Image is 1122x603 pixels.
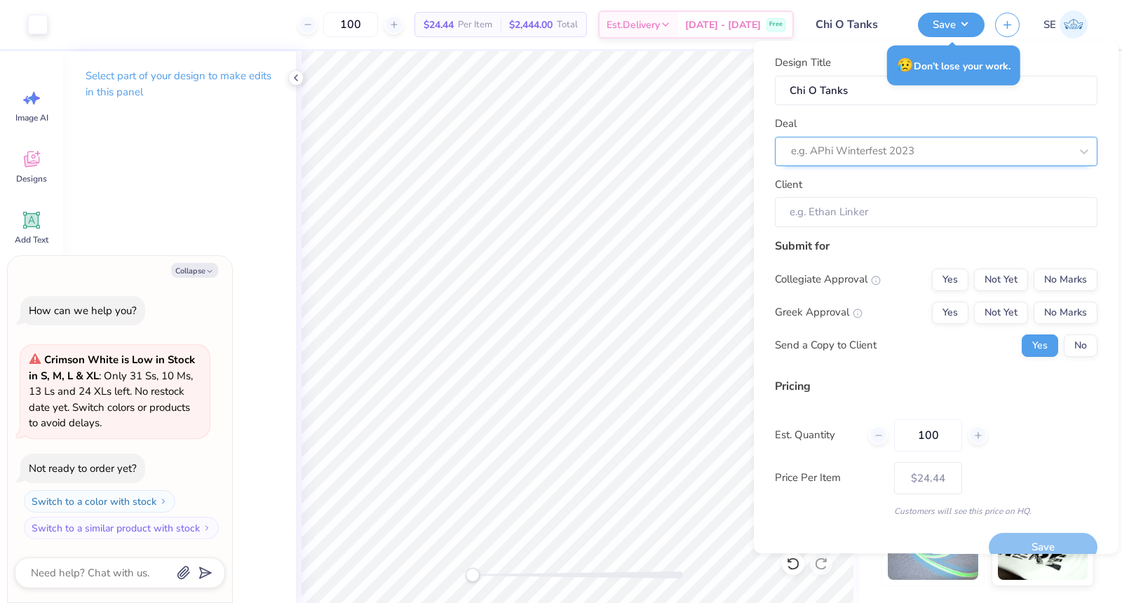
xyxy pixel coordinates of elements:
button: No Marks [1034,301,1097,324]
img: Switch to a color with stock [159,497,168,506]
div: Greek Approval [775,304,863,320]
div: Accessibility label [466,568,480,582]
button: Save [918,13,985,37]
span: Image AI [15,112,48,123]
label: Design Title [775,55,831,71]
div: How can we help you? [29,304,137,318]
div: Submit for [775,238,1097,255]
label: Price Per Item [775,470,884,486]
button: Not Yet [974,301,1028,324]
input: e.g. Ethan Linker [775,197,1097,227]
label: Client [775,177,802,193]
input: – – [323,12,378,37]
img: Switch to a similar product with stock [203,524,211,532]
button: Yes [1022,334,1058,357]
button: No Marks [1034,269,1097,291]
img: Sophia Elkhander [1060,11,1088,39]
span: Designs [16,173,47,184]
span: Total [557,18,578,32]
span: $24.44 [424,18,454,32]
strong: Crimson White is Low in Stock in S, M, L & XL [29,353,195,383]
input: Untitled Design [804,11,907,39]
span: [DATE] - [DATE] [685,18,761,32]
span: Est. Delivery [607,18,660,32]
span: Per Item [458,18,492,32]
button: Switch to a color with stock [24,490,175,513]
button: No [1064,334,1097,357]
button: Yes [932,301,968,324]
button: Collapse [171,263,218,278]
div: Pricing [775,378,1097,395]
div: Customers will see this price on HQ. [775,505,1097,517]
label: Est. Quantity [775,427,858,443]
div: Collegiate Approval [775,271,881,287]
button: Yes [932,269,968,291]
span: Free [769,20,783,29]
span: : Only 31 Ss, 10 Ms, 13 Ls and 24 XLs left. No restock date yet. Switch colors or products to avo... [29,353,195,430]
button: Not Yet [974,269,1028,291]
input: – – [894,419,962,452]
label: Deal [775,116,797,132]
span: 😥 [897,56,914,74]
span: $2,444.00 [509,18,553,32]
a: SE [1037,11,1094,39]
p: Select part of your design to make edits in this panel [86,68,273,100]
button: Switch to a similar product with stock [24,517,219,539]
div: Send a Copy to Client [775,337,877,353]
div: Not ready to order yet? [29,461,137,475]
span: Add Text [15,234,48,245]
span: SE [1043,17,1056,33]
div: Don’t lose your work. [887,46,1020,86]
